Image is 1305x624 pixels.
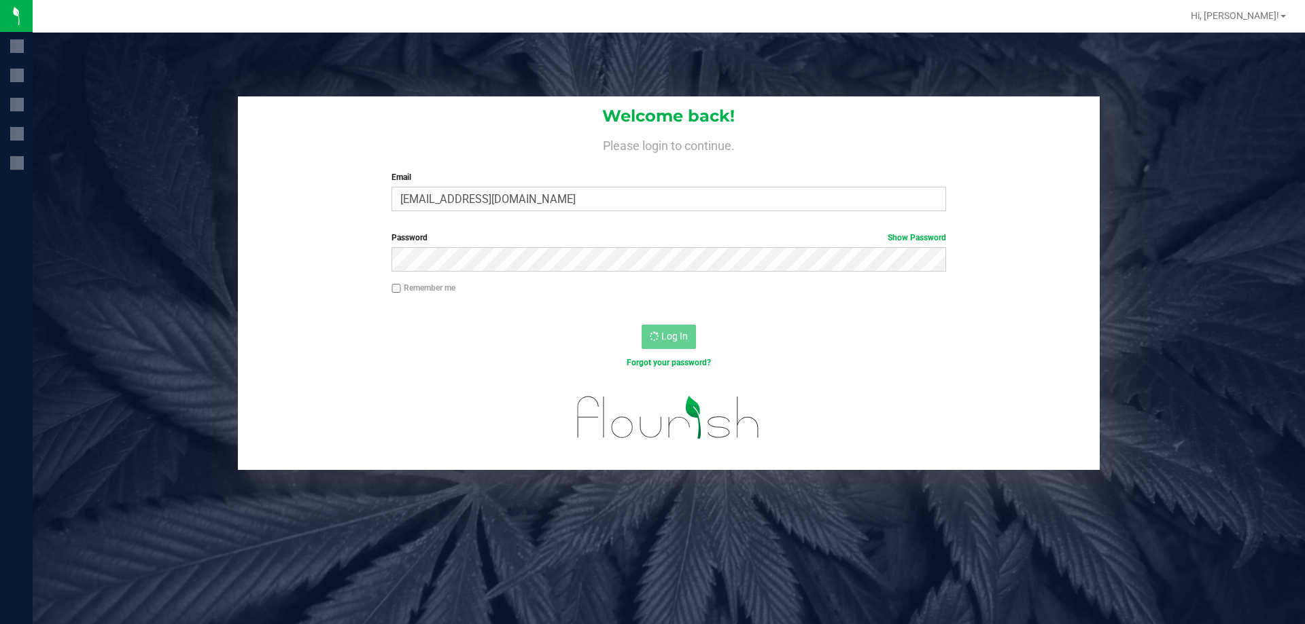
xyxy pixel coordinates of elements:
[642,325,696,349] button: Log In
[661,331,688,342] span: Log In
[888,233,946,242] a: Show Password
[238,136,1100,152] h4: Please login to continue.
[391,282,455,294] label: Remember me
[561,383,776,452] img: flourish_logo.svg
[1191,10,1279,21] span: Hi, [PERSON_NAME]!
[627,358,711,367] a: Forgot your password?
[391,171,945,183] label: Email
[391,233,428,242] span: Password
[391,284,401,293] input: Remember me
[238,107,1100,125] h1: Welcome back!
